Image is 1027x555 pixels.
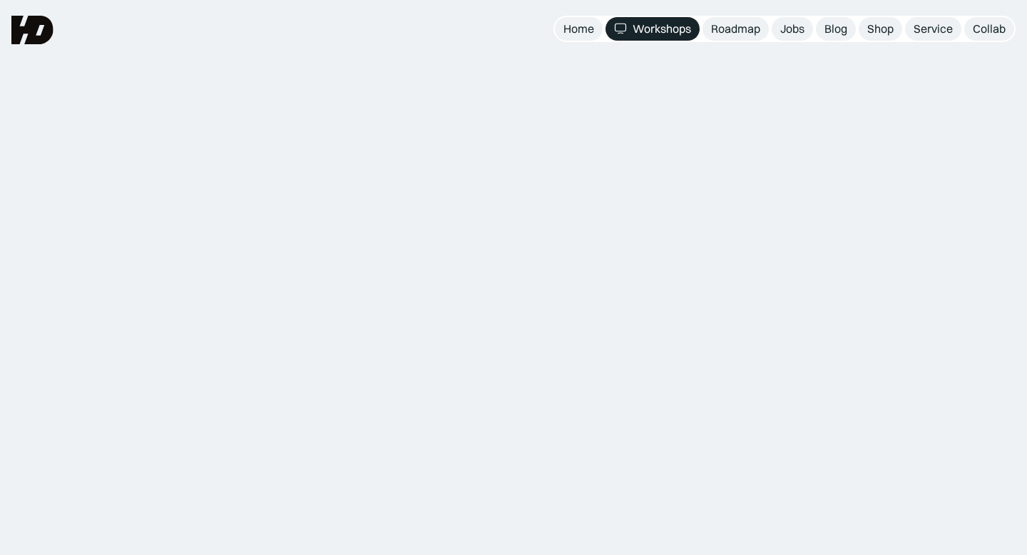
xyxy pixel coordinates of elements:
[633,21,691,36] div: Workshops
[563,21,594,36] div: Home
[606,17,700,41] a: Workshops
[702,17,769,41] a: Roadmap
[824,21,847,36] div: Blog
[964,17,1014,41] a: Collab
[711,21,760,36] div: Roadmap
[914,21,953,36] div: Service
[555,17,603,41] a: Home
[816,17,856,41] a: Blog
[973,21,1006,36] div: Collab
[905,17,961,41] a: Service
[780,21,804,36] div: Jobs
[772,17,813,41] a: Jobs
[867,21,894,36] div: Shop
[859,17,902,41] a: Shop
